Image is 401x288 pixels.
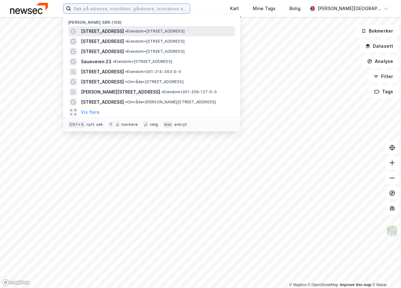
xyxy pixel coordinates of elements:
[340,283,371,287] a: Improve this map
[308,283,338,287] a: OpenStreetMap
[68,121,85,128] div: Ctrl + k
[386,225,398,237] img: Z
[369,258,401,288] iframe: Chat Widget
[125,49,185,54] span: Eiendom • [STREET_ADDRESS]
[125,100,127,104] span: •
[318,5,381,12] div: [PERSON_NAME][GEOGRAPHIC_DATA]
[369,258,401,288] div: Kontrollprogram for chat
[230,5,239,12] div: Kart
[113,59,115,64] span: •
[125,29,127,34] span: •
[125,69,181,74] span: Eiendom • 301-214-393-0-0
[369,85,398,98] button: Tags
[356,25,398,37] button: Bokmerker
[81,98,124,106] span: [STREET_ADDRESS]
[81,38,124,45] span: [STREET_ADDRESS]
[125,29,185,34] span: Eiendom • [STREET_ADDRESS]
[10,3,48,14] img: newsec-logo.f6e21ccffca1b3a03d2d.png
[81,58,112,65] span: Saueveien 23
[161,89,163,94] span: •
[125,69,127,74] span: •
[125,100,216,105] span: Område • [PERSON_NAME][STREET_ADDRESS]
[113,59,172,64] span: Eiendom • [STREET_ADDRESS]
[368,70,398,83] button: Filter
[81,88,160,96] span: [PERSON_NAME][STREET_ADDRESS]
[81,28,124,35] span: [STREET_ADDRESS]
[174,122,187,127] div: avbryt
[150,122,158,127] div: velg
[81,68,124,76] span: [STREET_ADDRESS]
[2,279,30,286] a: Mapbox homepage
[289,5,301,12] div: Bolig
[161,89,217,95] span: Eiendom • 301-209-127-0-0
[125,39,127,44] span: •
[360,40,398,52] button: Datasett
[81,48,124,55] span: [STREET_ADDRESS]
[253,5,276,12] div: Mine Tags
[121,122,138,127] div: markere
[289,283,307,287] a: Mapbox
[81,78,124,86] span: [STREET_ADDRESS]
[63,15,240,26] div: [PERSON_NAME] søk (100)
[125,39,185,44] span: Eiendom • [STREET_ADDRESS]
[125,49,127,54] span: •
[163,121,173,128] div: esc
[125,79,127,84] span: •
[125,79,184,84] span: Område • [STREET_ADDRESS]
[87,122,103,127] div: nytt søk
[362,55,398,68] button: Analyse
[81,108,100,116] button: Vis flere
[71,4,190,13] input: Søk på adresse, matrikkel, gårdeiere, leietakere eller personer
